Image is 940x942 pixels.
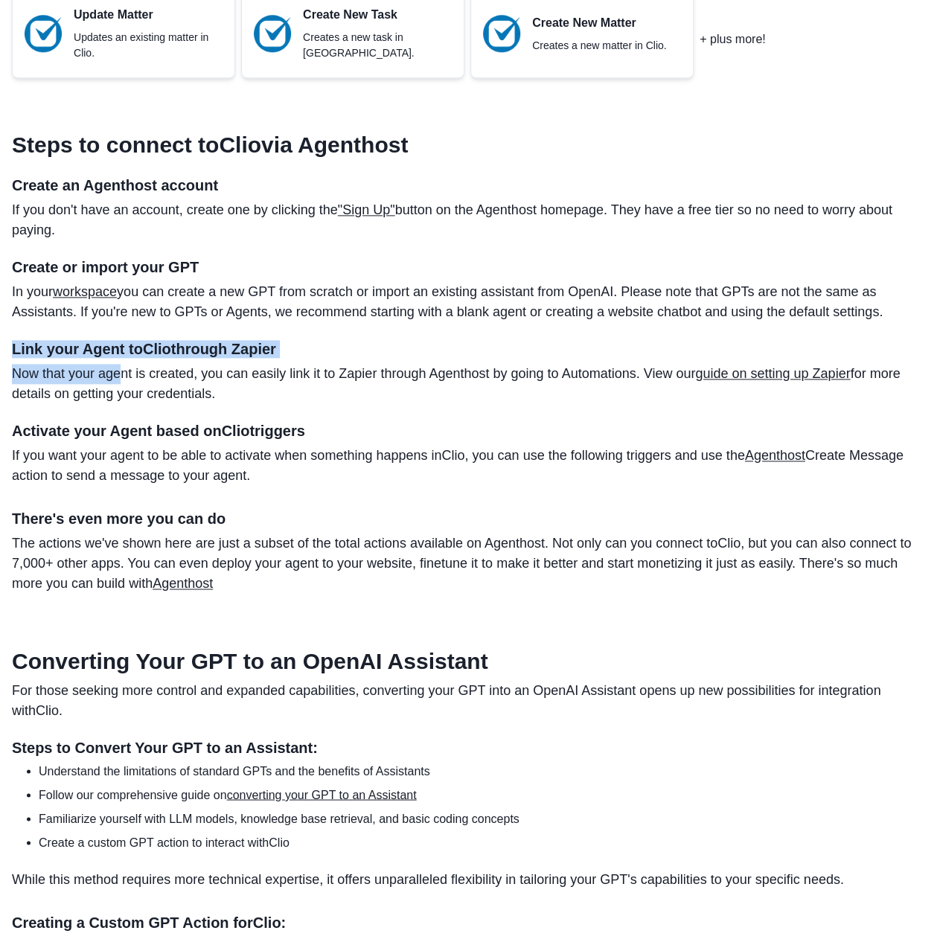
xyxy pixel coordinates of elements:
[12,869,928,889] p: While this method requires more technical expertise, it offers unparalleled flexibility in tailor...
[303,30,452,61] p: Creates a new task in [GEOGRAPHIC_DATA].
[12,282,928,322] p: In your you can create a new GPT from scratch or import an existing assistant from OpenAI. Please...
[39,833,928,851] li: Create a custom GPT action to interact with Clio
[53,284,117,299] a: workspace
[12,534,928,594] p: The actions we've shown here are just a subset of the total actions available on Agenthost. Not o...
[695,366,850,381] a: guide on setting up Zapier
[338,202,395,217] a: "Sign Up"
[12,680,928,720] p: For those seeking more control and expanded capabilities, converting your GPT into an OpenAI Assi...
[25,15,62,52] img: Clio logo
[745,448,805,463] a: Agenthost
[39,786,928,804] li: Follow our comprehensive guide on
[12,913,928,931] h3: Creating a Custom GPT Action for Clio :
[153,576,213,591] a: Agenthost
[74,30,223,61] p: Updates an existing matter in Clio.
[303,6,452,24] p: Create New Task
[12,422,928,440] h4: Activate your Agent based on Clio triggers
[39,762,928,780] li: Understand the limitations of standard GPTs and the benefits of Assistants
[12,446,928,486] p: If you want your agent to be able to activate when something happens in Clio , you can use the fo...
[74,6,223,24] p: Update Matter
[39,810,928,827] li: Familiarize yourself with LLM models, knowledge base retrieval, and basic coding concepts
[12,200,928,240] p: If you don't have an account, create one by clicking the button on the Agenthost homepage. They h...
[12,738,928,756] h3: Steps to Convert Your GPT to an Assistant:
[12,647,928,674] h2: Converting Your GPT to an OpenAI Assistant
[12,132,928,158] h3: Steps to connect to Clio via Agenthost
[12,176,928,194] h4: Create an Agenthost account
[12,258,928,276] h4: Create or import your GPT
[227,788,417,801] a: converting your GPT to an Assistant
[483,15,520,52] img: Clio logo
[254,15,291,52] img: Clio logo
[12,510,928,528] h4: There's even more you can do
[532,38,667,54] p: Creates a new matter in Clio.
[12,340,928,358] h4: Link your Agent to Clio through Zapier
[700,31,765,48] p: + plus more!
[532,14,667,32] p: Create New Matter
[12,364,928,404] p: Now that your agent is created, you can easily link it to Zapier through Agenthost by going to Au...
